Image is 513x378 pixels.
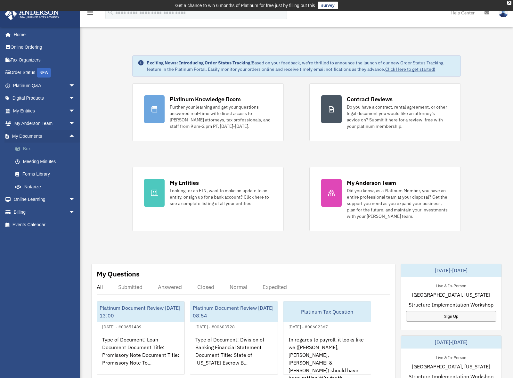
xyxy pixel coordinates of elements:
[507,1,511,5] div: close
[4,130,85,143] a: My Documentsarrow_drop_up
[170,95,241,103] div: Platinum Knowledge Room
[9,168,85,181] a: Forms Library
[69,193,82,206] span: arrow_drop_down
[170,187,272,207] div: Looking for an EIN, want to make an update to an entity, or sign up for a bank account? Click her...
[431,354,471,360] div: Live & In-Person
[69,117,82,130] span: arrow_drop_down
[4,53,85,66] a: Tax Organizers
[97,301,185,375] a: Platinum Document Review [DATE] 13:00[DATE] - #00651489Type of Document: Loan Document Document T...
[347,187,449,219] div: Did you know, as a Platinum Member, you have an entire professional team at your disposal? Get th...
[97,284,103,290] div: All
[4,28,82,41] a: Home
[309,83,461,141] a: Contract Reviews Do you have a contract, rental agreement, or other legal document you would like...
[4,92,85,105] a: Digital Productsarrow_drop_down
[347,104,449,129] div: Do you have a contract, rental agreement, or other legal document you would like an attorney's ad...
[147,60,455,72] div: Based on your feedback, we're thrilled to announce the launch of our new Order Status Tracking fe...
[69,130,82,143] span: arrow_drop_up
[170,104,272,129] div: Further your learning and get your questions answered real-time with direct access to [PERSON_NAM...
[4,41,85,54] a: Online Ordering
[69,79,82,92] span: arrow_drop_down
[97,301,184,322] div: Platinum Document Review [DATE] 13:00
[147,60,252,66] strong: Exciting News: Introducing Order Status Tracking!
[412,291,490,299] span: [GEOGRAPHIC_DATA], [US_STATE]
[385,66,435,72] a: Click Here to get started!
[401,264,502,277] div: [DATE]-[DATE]
[409,301,493,308] span: Structure Implementation Workshop
[86,9,94,17] i: menu
[431,282,471,289] div: Live & In-Person
[97,323,147,330] div: [DATE] - #00651489
[190,301,278,375] a: Platinum Document Review [DATE] 08:54[DATE] - #00603728Type of Document: Division of Banking Fina...
[118,284,142,290] div: Submitted
[132,83,284,141] a: Platinum Knowledge Room Further your learning and get your questions answered real-time with dire...
[97,269,140,279] div: My Questions
[190,301,278,322] div: Platinum Document Review [DATE] 08:54
[175,2,315,9] div: Get a chance to win 6 months of Platinum for free just by filling out this
[283,301,371,375] a: Platinum Tax Question[DATE] - #00602367In regards to payroll, it looks like we ([PERSON_NAME], [P...
[406,311,497,322] a: Sign Up
[9,155,85,168] a: Meeting Minutes
[107,9,114,16] i: search
[347,179,396,187] div: My Anderson Team
[69,206,82,219] span: arrow_drop_down
[347,95,393,103] div: Contract Reviews
[4,117,85,130] a: My Anderson Teamarrow_drop_down
[4,218,85,231] a: Events Calendar
[9,180,85,193] a: Notarize
[4,66,85,79] a: Order StatusNEW
[69,92,82,105] span: arrow_drop_down
[197,284,214,290] div: Closed
[9,143,85,155] a: Box
[4,206,85,218] a: Billingarrow_drop_down
[158,284,182,290] div: Answered
[86,11,94,17] a: menu
[499,8,508,17] img: User Pic
[69,104,82,118] span: arrow_drop_down
[283,301,371,322] div: Platinum Tax Question
[412,363,490,370] span: [GEOGRAPHIC_DATA], [US_STATE]
[318,2,338,9] a: survey
[170,179,199,187] div: My Entities
[283,323,333,330] div: [DATE] - #00602367
[3,8,61,20] img: Anderson Advisors Platinum Portal
[401,336,502,349] div: [DATE]-[DATE]
[37,68,51,78] div: NEW
[263,284,287,290] div: Expedited
[309,167,461,231] a: My Anderson Team Did you know, as a Platinum Member, you have an entire professional team at your...
[4,104,85,117] a: My Entitiesarrow_drop_down
[190,323,240,330] div: [DATE] - #00603728
[4,79,85,92] a: Platinum Q&Aarrow_drop_down
[132,167,284,231] a: My Entities Looking for an EIN, want to make an update to an entity, or sign up for a bank accoun...
[4,193,85,206] a: Online Learningarrow_drop_down
[230,284,247,290] div: Normal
